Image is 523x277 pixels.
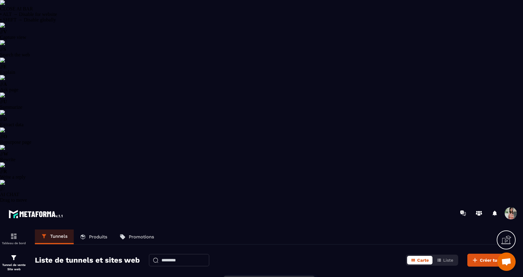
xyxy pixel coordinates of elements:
[74,230,113,244] a: Produits
[10,233,17,240] img: formation
[433,256,457,264] button: Liste
[407,256,432,264] button: Carte
[2,249,26,276] a: formationformationTunnel de vente Site web
[480,257,507,263] span: Créer tunnel
[50,233,68,239] p: Tunnels
[10,254,17,261] img: formation
[443,258,453,263] span: Liste
[35,230,74,244] a: Tunnels
[9,208,64,219] img: logo
[89,234,107,240] p: Produits
[2,241,26,245] p: Tableau de bord
[467,254,511,267] button: Créer tunnel
[129,234,154,240] p: Promotions
[35,254,140,266] h2: Liste de tunnels et sites web
[113,230,160,244] a: Promotions
[497,252,516,271] div: Ouvrir le chat
[417,258,429,263] span: Carte
[2,263,26,271] p: Tunnel de vente Site web
[2,228,26,249] a: formationformationTableau de bord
